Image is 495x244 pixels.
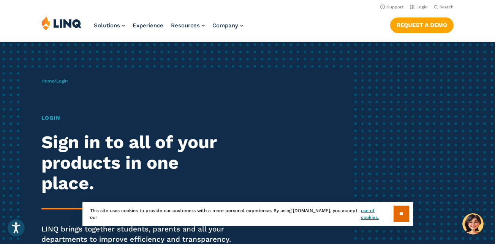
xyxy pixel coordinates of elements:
[390,16,454,33] nav: Button Navigation
[361,207,393,221] a: use of cookies.
[133,22,163,29] a: Experience
[41,78,68,84] span: /
[212,22,243,29] a: Company
[41,114,232,122] h1: Login
[171,22,205,29] a: Resources
[380,5,404,10] a: Support
[390,17,454,33] a: Request a Demo
[56,78,68,84] span: Login
[41,132,232,193] h2: Sign in to all of your products in one place.
[41,78,54,84] a: Home
[41,16,82,30] img: LINQ | K‑12 Software
[462,213,484,234] button: Hello, have a question? Let’s chat.
[94,16,243,41] nav: Primary Navigation
[94,22,120,29] span: Solutions
[94,22,125,29] a: Solutions
[82,202,413,226] div: This site uses cookies to provide our customers with a more personal experience. By using [DOMAIN...
[440,5,454,10] span: Search
[434,4,454,10] button: Open Search Bar
[410,5,428,10] a: Login
[171,22,200,29] span: Resources
[212,22,238,29] span: Company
